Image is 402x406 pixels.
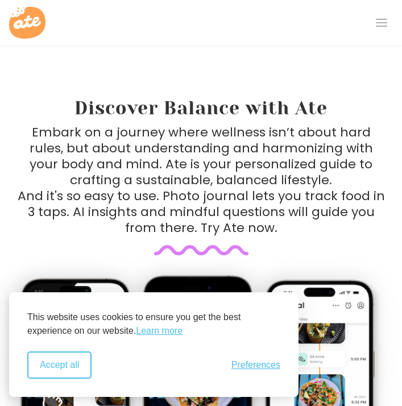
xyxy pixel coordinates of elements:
button: Accept all cookies [27,351,92,379]
span: Preferences [231,360,280,370]
p: Embark on a journey where wellness isn’t about hard rules, but about understanding and harmonizin... [14,125,388,236]
a: Learn more [136,324,183,338]
p: This website uses cookies to ensure you get the best experience on our website. [27,310,280,338]
button: Toggle preferences [231,360,280,370]
h2: Discover Balance with Ate [14,97,388,120]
